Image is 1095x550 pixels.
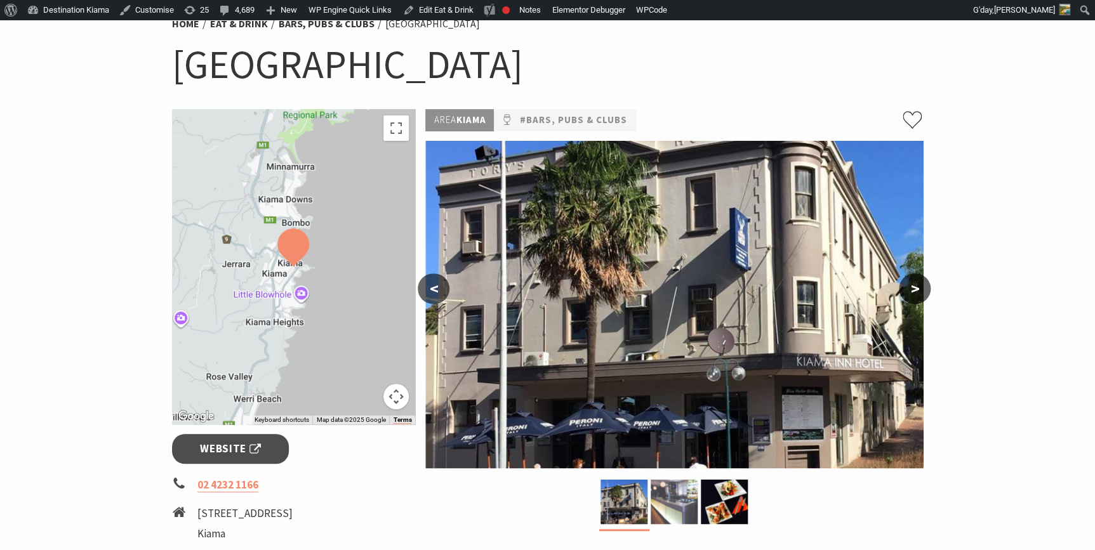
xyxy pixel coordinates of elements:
[994,5,1055,15] span: [PERSON_NAME]
[175,408,217,424] img: Google
[383,115,409,141] button: Toggle fullscreen view
[210,17,268,30] a: Eat & Drink
[172,17,199,30] a: Home
[425,109,494,131] p: Kiama
[418,273,449,304] button: <
[197,525,321,542] li: Kiama
[434,114,456,126] span: Area
[519,112,627,128] a: #Bars, Pubs & Clubs
[172,39,924,90] h1: [GEOGRAPHIC_DATA]
[383,384,409,409] button: Map camera controls
[279,17,375,30] a: Bars, Pubs & Clubs
[385,16,480,32] li: [GEOGRAPHIC_DATA]
[899,273,931,304] button: >
[175,408,217,424] a: Open this area in Google Maps (opens a new window)
[393,416,411,424] a: Terms (opens in new tab)
[172,434,289,464] a: Website
[197,505,321,522] li: [STREET_ADDRESS]
[200,440,261,457] span: Website
[197,478,258,492] a: 02 4232 1166
[316,416,385,423] span: Map data ©2025 Google
[502,6,510,14] div: Focus keyphrase not set
[254,416,309,424] button: Keyboard shortcuts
